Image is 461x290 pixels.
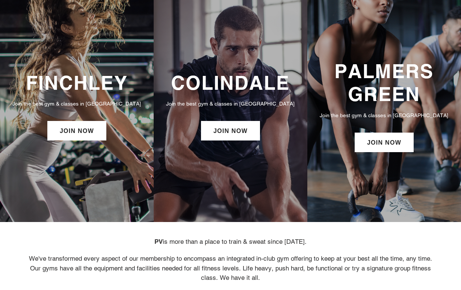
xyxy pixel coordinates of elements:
[8,100,146,108] p: Join the best gym & classes in [GEOGRAPHIC_DATA]
[315,60,453,106] h3: PALMERS GREEN
[154,238,163,245] strong: PV
[355,133,414,152] a: JOIN NOW: Palmers Green Membership
[161,100,300,108] p: Join the best gym & classes in [GEOGRAPHIC_DATA]
[161,71,300,94] h3: COLINDALE
[8,71,146,94] h3: FINCHLEY
[26,237,435,247] p: is more than a place to train & sweat since [DATE].
[315,111,453,119] p: Join the best gym & classes in [GEOGRAPHIC_DATA]
[26,254,435,283] p: We've transformed every aspect of our membership to encompass an integrated in-club gym offering ...
[47,121,106,140] a: JOIN NOW: Finchley Membership
[201,121,260,140] a: JOIN NOW: Colindale Membership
